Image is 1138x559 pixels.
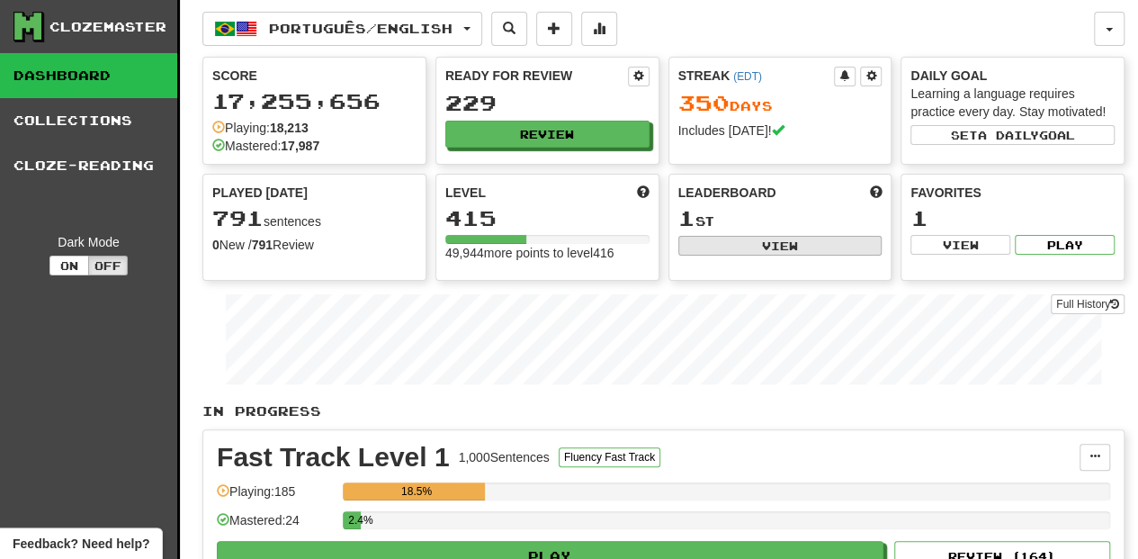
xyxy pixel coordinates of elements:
[678,236,883,256] button: View
[445,121,650,148] button: Review
[212,184,308,202] span: Played [DATE]
[269,21,453,36] span: Português / English
[202,402,1125,420] p: In Progress
[217,444,450,471] div: Fast Track Level 1
[13,535,149,553] span: Open feedback widget
[445,207,650,230] div: 415
[212,137,319,155] div: Mastered:
[217,511,334,541] div: Mastered: 24
[445,67,628,85] div: Ready for Review
[910,184,1115,202] div: Favorites
[910,67,1115,85] div: Daily Goal
[910,235,1010,255] button: View
[678,92,883,115] div: Day s
[910,85,1115,121] div: Learning a language requires practice every day. Stay motivated!
[202,12,482,46] button: Português/English
[49,18,166,36] div: Clozemaster
[49,256,89,275] button: On
[212,67,417,85] div: Score
[637,184,650,202] span: Score more points to level up
[1015,235,1115,255] button: Play
[678,207,883,230] div: st
[678,90,730,115] span: 350
[445,184,486,202] span: Level
[252,238,273,252] strong: 791
[678,205,695,230] span: 1
[733,70,762,83] a: (EDT)
[1051,294,1125,314] a: Full History
[281,139,319,153] strong: 17,987
[348,511,361,529] div: 2.4%
[491,12,527,46] button: Search sentences
[270,121,309,135] strong: 18,213
[678,67,835,85] div: Streak
[910,125,1115,145] button: Seta dailygoal
[212,205,264,230] span: 791
[212,238,220,252] strong: 0
[910,207,1115,230] div: 1
[13,233,164,251] div: Dark Mode
[212,207,417,230] div: sentences
[217,482,334,512] div: Playing: 185
[536,12,572,46] button: Add sentence to collection
[445,244,650,262] div: 49,944 more points to level 416
[212,119,309,137] div: Playing:
[348,482,485,500] div: 18.5%
[88,256,128,275] button: Off
[678,122,883,140] div: Includes [DATE]!
[869,184,882,202] span: This week in points, UTC
[559,447,660,467] button: Fluency Fast Track
[445,92,650,114] div: 229
[678,184,776,202] span: Leaderboard
[978,129,1039,141] span: a daily
[212,90,417,113] div: 17,255,656
[212,236,417,254] div: New / Review
[581,12,617,46] button: More stats
[459,448,550,466] div: 1,000 Sentences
